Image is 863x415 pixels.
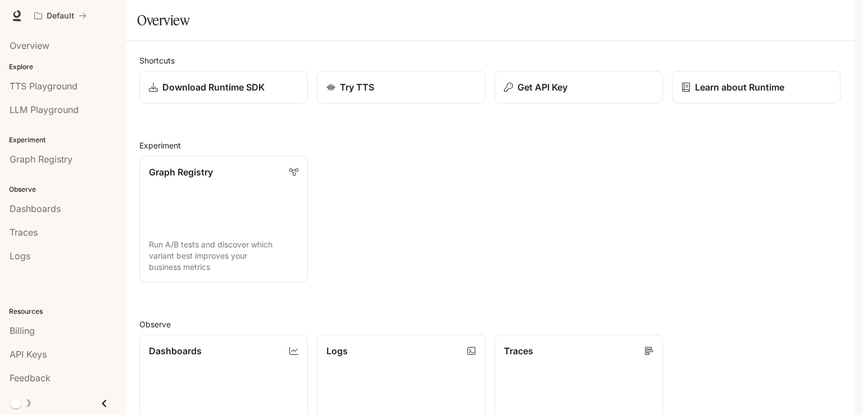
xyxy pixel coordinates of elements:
[517,80,567,94] p: Get API Key
[695,80,784,94] p: Learn about Runtime
[340,80,374,94] p: Try TTS
[139,55,841,66] h2: Shortcuts
[149,239,298,273] p: Run A/B tests and discover which variant best improves your business metrics
[139,71,308,103] a: Download Runtime SDK
[504,344,533,358] p: Traces
[149,344,202,358] p: Dashboards
[494,71,663,103] button: Get API Key
[162,80,265,94] p: Download Runtime SDK
[29,4,92,27] button: All workspaces
[139,318,841,330] h2: Observe
[149,165,213,179] p: Graph Registry
[137,9,189,31] h1: Overview
[47,11,74,21] p: Default
[326,344,348,358] p: Logs
[672,71,841,103] a: Learn about Runtime
[139,139,841,151] h2: Experiment
[317,71,485,103] a: Try TTS
[139,156,308,282] a: Graph RegistryRun A/B tests and discover which variant best improves your business metrics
